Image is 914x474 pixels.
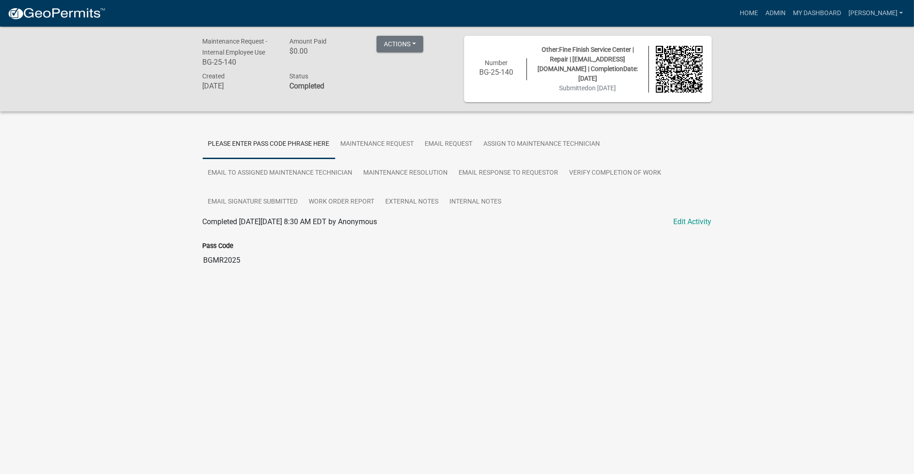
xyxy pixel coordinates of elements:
a: Verify Completion of work [564,159,667,188]
a: Admin [762,5,789,22]
a: Assign to Maintenance Technician [478,130,606,159]
span: Completed [DATE][DATE] 8:30 AM EDT by Anonymous [203,217,377,226]
strong: Completed [289,82,324,90]
a: Please Enter Pass Code Phrase Here [203,130,335,159]
a: Email Request [420,130,478,159]
span: Created [203,72,225,80]
span: Other:Fine Finish Service Center | Repair | [EMAIL_ADDRESS][DOMAIN_NAME] | CompletionDate: [DATE] [537,46,638,82]
a: Email Response to Requestor [454,159,564,188]
a: Email to Assigned Maintenance Technician [203,159,358,188]
a: Edit Activity [674,216,712,227]
a: Email Signature Submitted [203,187,304,217]
span: Number [485,59,508,66]
span: Submitted on [DATE] [559,84,616,92]
h6: BG-25-140 [203,58,276,66]
button: Actions [377,36,423,52]
a: Internal Notes [444,187,507,217]
a: Home [736,5,762,22]
a: Maintenance Resolution [358,159,454,188]
span: Amount Paid [289,38,327,45]
h6: BG-25-140 [473,68,520,77]
h6: $0.00 [289,47,363,55]
img: QR code [656,46,703,93]
span: Status [289,72,308,80]
label: Pass Code [203,243,234,249]
a: My Dashboard [789,5,845,22]
h6: [DATE] [203,82,276,90]
a: [PERSON_NAME] [845,5,907,22]
a: Work Order Report [304,187,380,217]
span: Maintenance Request - Internal Employee Use [203,38,268,56]
a: External Notes [380,187,444,217]
a: Maintenance Request [335,130,420,159]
